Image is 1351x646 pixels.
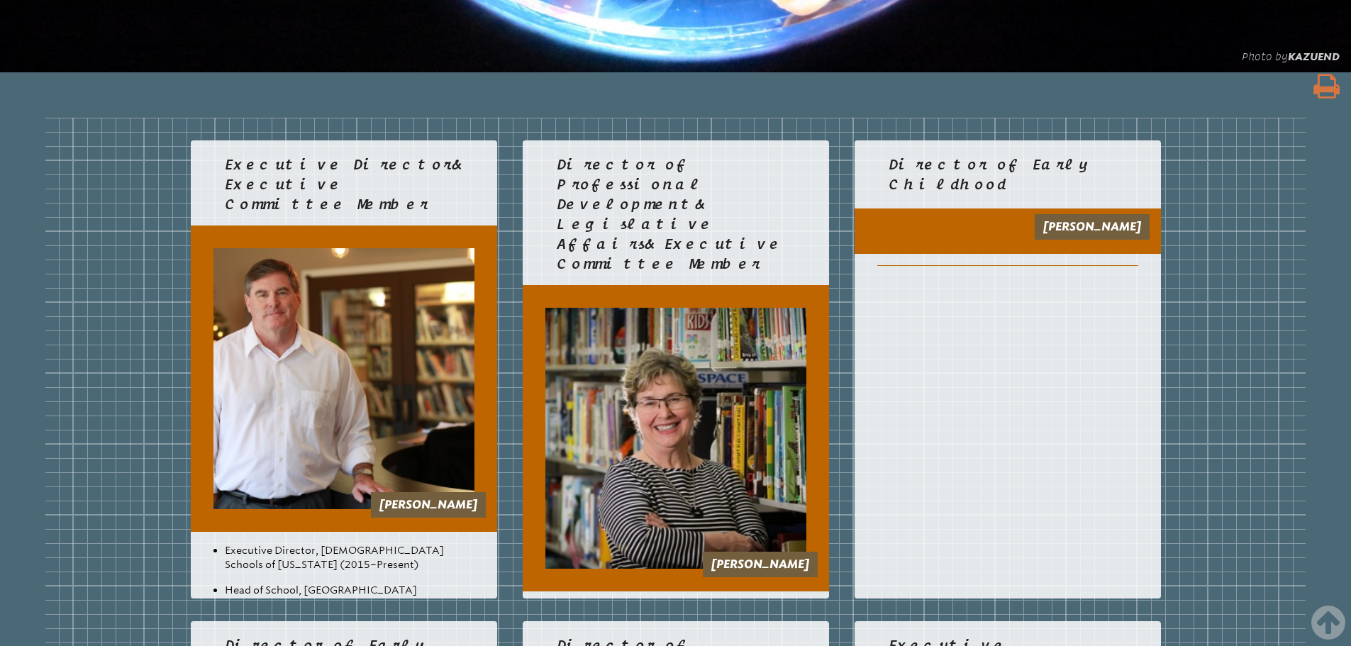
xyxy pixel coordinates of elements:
[225,156,462,212] span: Executive Director & Executive Committee Member
[889,156,1092,192] span: Director of Early Childhood
[545,308,806,569] img: LuAnne_jpg_320_320_95_c1.jpg
[225,583,463,625] li: Head of School, [GEOGRAPHIC_DATA][PERSON_NAME][DEMOGRAPHIC_DATA] (2010–Present)
[213,248,474,509] img: Dana_James_320_320_95_c1.JPG
[557,156,783,272] span: Director of Professional Development & Legislative Affairs & Executive Committee Member
[1242,50,1340,64] figcaption: Photo by
[225,543,463,572] li: Executive Director, [DEMOGRAPHIC_DATA] Schools of [US_STATE] (2015–Present)
[711,557,809,571] a: [PERSON_NAME]
[379,498,477,511] a: [PERSON_NAME]
[1043,220,1141,233] a: [PERSON_NAME]
[1288,50,1340,63] span: kazuend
